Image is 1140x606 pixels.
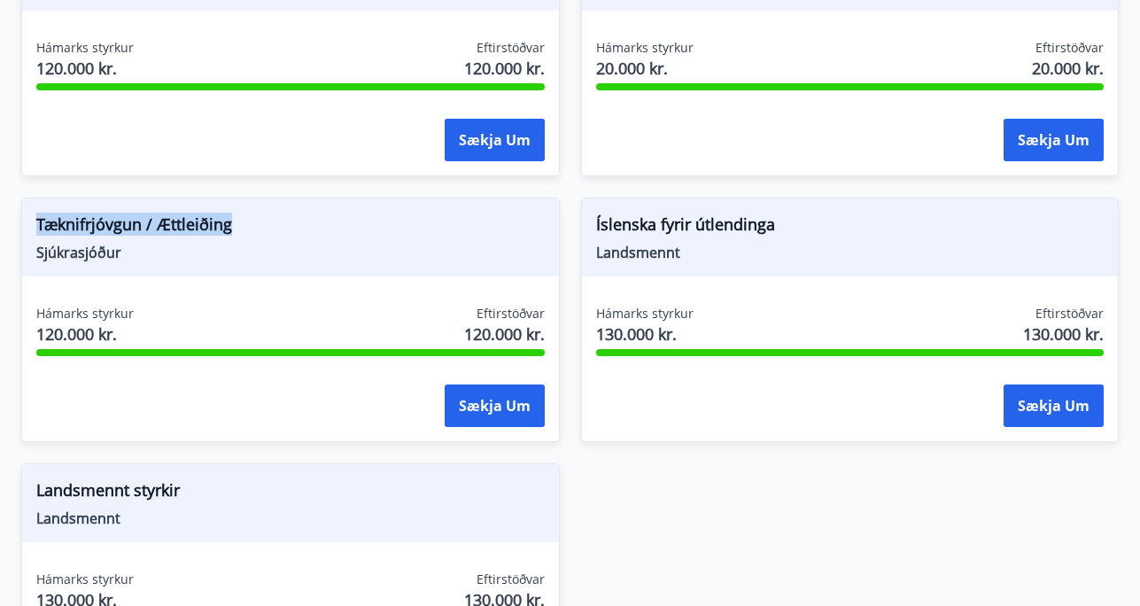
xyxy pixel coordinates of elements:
span: Hámarks styrkur [596,39,694,57]
span: Íslenska fyrir útlendinga [596,213,1105,243]
span: Landsmennt [596,243,1105,262]
span: 20.000 kr. [1032,57,1104,80]
span: Eftirstöðvar [477,305,545,322]
span: Hámarks styrkur [36,571,134,588]
span: Eftirstöðvar [1035,39,1104,57]
span: 130.000 kr. [1023,322,1104,346]
span: Landsmennt styrkir [36,478,545,509]
span: 130.000 kr. [596,322,694,346]
button: Sækja um [445,385,545,427]
button: Sækja um [445,119,545,161]
span: Hámarks styrkur [36,39,134,57]
span: Landsmennt [36,509,545,528]
span: Sjúkrasjóður [36,243,545,262]
span: Tæknifrjóvgun / Ættleiðing [36,213,545,243]
span: Hámarks styrkur [596,305,694,322]
span: 120.000 kr. [36,57,134,80]
span: Eftirstöðvar [1035,305,1104,322]
span: Eftirstöðvar [477,571,545,588]
span: 120.000 kr. [36,322,134,346]
button: Sækja um [1004,385,1104,427]
span: Hámarks styrkur [36,305,134,322]
button: Sækja um [1004,119,1104,161]
span: 20.000 kr. [596,57,694,80]
span: 120.000 kr. [464,57,545,80]
span: 120.000 kr. [464,322,545,346]
span: Eftirstöðvar [477,39,545,57]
